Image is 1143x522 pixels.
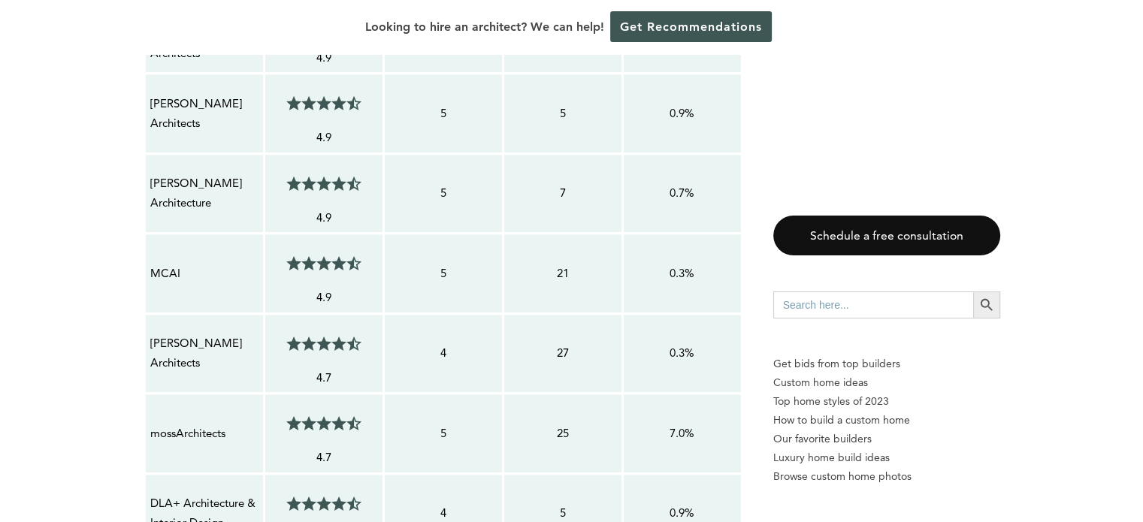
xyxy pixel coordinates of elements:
[150,424,259,443] p: mossArchitects
[509,183,617,203] p: 7
[150,94,259,134] p: [PERSON_NAME] Architects
[150,173,259,213] p: [PERSON_NAME] Architecture
[509,104,617,123] p: 5
[270,368,378,388] p: 4.7
[628,104,736,123] p: 0.9%
[389,183,497,203] p: 5
[773,392,1000,411] a: Top home styles of 2023
[773,430,1000,448] a: Our favorite builders
[509,343,617,363] p: 27
[773,448,1000,467] a: Luxury home build ideas
[509,264,617,283] p: 21
[150,333,259,373] p: [PERSON_NAME] Architects
[773,291,973,318] input: Search here...
[389,104,497,123] p: 5
[773,411,1000,430] a: How to build a custom home
[773,355,1000,373] p: Get bids from top builders
[628,343,736,363] p: 0.3%
[270,448,378,467] p: 4.7
[270,128,378,147] p: 4.9
[855,415,1125,504] iframe: Drift Widget Chat Controller
[270,208,378,228] p: 4.9
[509,424,617,443] p: 25
[978,297,995,313] svg: Search
[628,264,736,283] p: 0.3%
[610,11,772,42] a: Get Recommendations
[270,48,378,68] p: 4.9
[773,373,1000,392] a: Custom home ideas
[389,264,497,283] p: 5
[628,183,736,203] p: 0.7%
[150,264,259,283] p: MCAI
[773,216,1000,255] a: Schedule a free consultation
[773,467,1000,486] a: Browse custom home photos
[270,288,378,307] p: 4.9
[389,343,497,363] p: 4
[389,424,497,443] p: 5
[628,424,736,443] p: 7.0%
